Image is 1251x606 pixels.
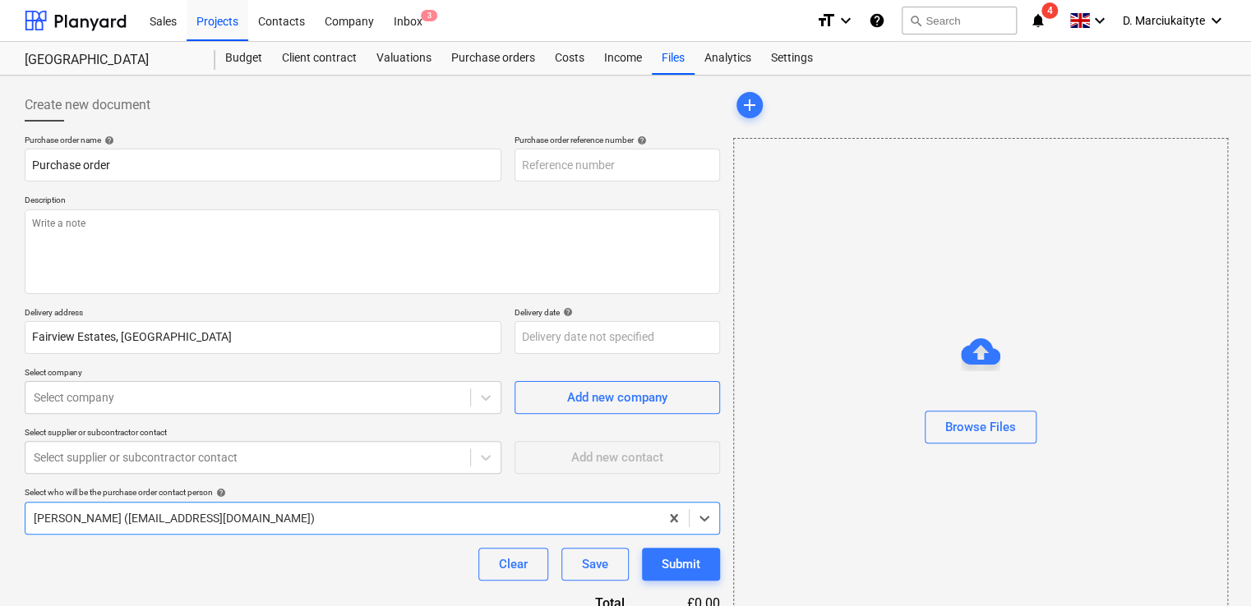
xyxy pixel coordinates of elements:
[662,553,700,575] div: Submit
[515,307,720,318] div: Delivery date
[561,548,629,581] button: Save
[515,381,720,414] button: Add new company
[25,149,501,181] input: Document name
[25,52,196,69] div: [GEOGRAPHIC_DATA]
[695,42,761,75] a: Analytics
[25,321,501,354] input: Delivery address
[515,135,720,145] div: Purchase order reference number
[925,411,1036,443] button: Browse Files
[441,42,545,75] a: Purchase orders
[213,488,226,498] span: help
[499,553,528,575] div: Clear
[421,10,437,21] span: 3
[25,195,720,209] p: Description
[945,416,1016,438] div: Browse Files
[515,321,720,354] input: Delivery date not specified
[25,95,150,115] span: Create new document
[652,42,695,75] a: Files
[25,307,501,321] p: Delivery address
[25,427,501,441] p: Select supplier or subcontractor contact
[740,95,759,115] span: add
[560,307,573,317] span: help
[25,135,501,145] div: Purchase order name
[272,42,367,75] a: Client contract
[582,553,608,575] div: Save
[25,487,720,498] div: Select who will be the purchase order contact person
[634,135,647,145] span: help
[594,42,652,75] a: Income
[101,135,114,145] span: help
[545,42,594,75] a: Costs
[215,42,272,75] a: Budget
[367,42,441,75] a: Valuations
[567,387,667,408] div: Add new company
[478,548,548,581] button: Clear
[761,42,823,75] a: Settings
[25,367,501,381] p: Select company
[515,149,720,181] input: Reference number
[642,548,720,581] button: Submit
